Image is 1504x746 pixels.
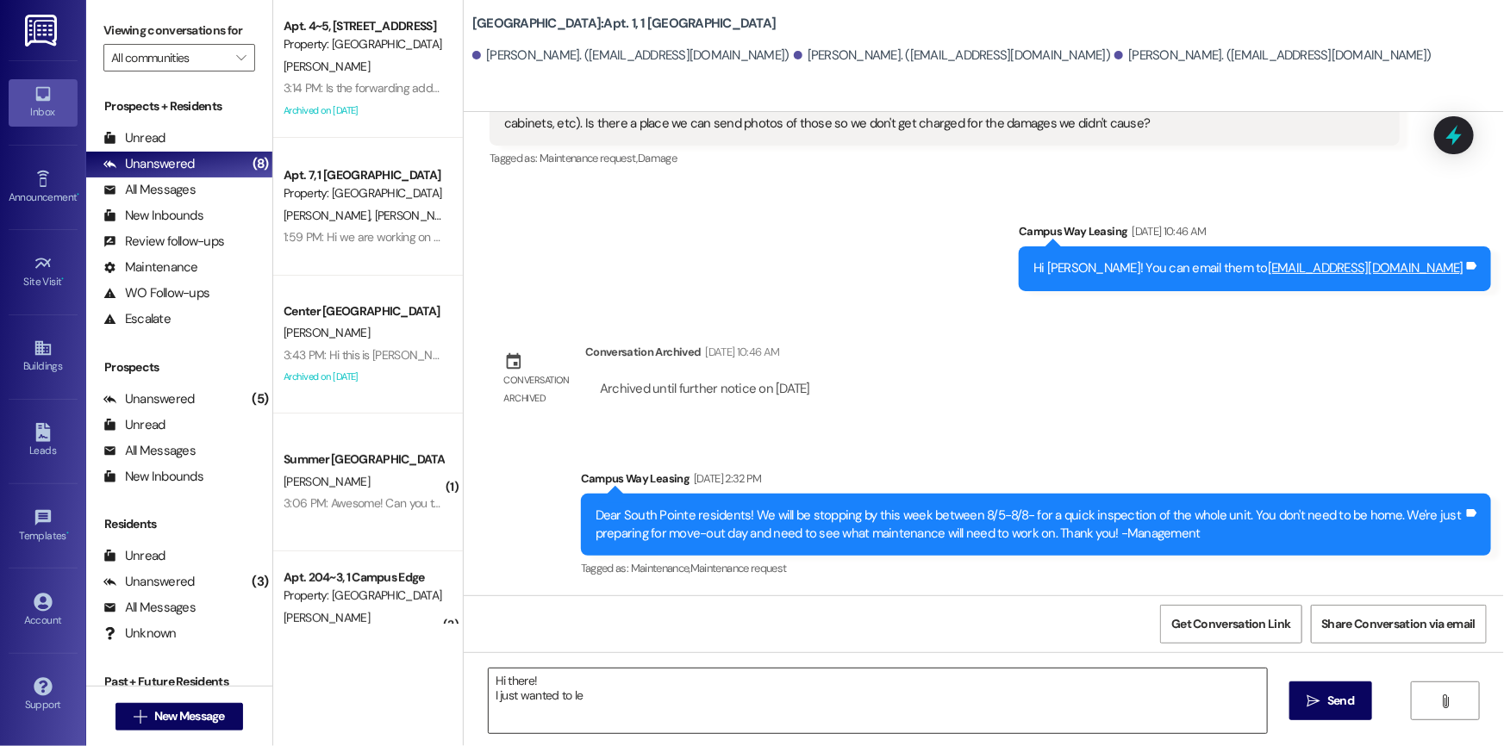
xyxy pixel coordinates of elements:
span: [PERSON_NAME] [375,208,461,223]
i:  [1439,694,1452,708]
span: [PERSON_NAME] [284,208,375,223]
span: Get Conversation Link [1171,615,1290,633]
div: [PERSON_NAME]. ([EMAIL_ADDRESS][DOMAIN_NAME]) [472,47,789,65]
div: Hi [PERSON_NAME]! You can email them to [1033,259,1463,277]
div: (3) [247,569,272,595]
div: Property: [GEOGRAPHIC_DATA] [284,587,443,605]
span: Send [1327,692,1354,710]
div: [DATE] 10:46 AM [1128,222,1207,240]
button: Send [1289,681,1373,720]
div: Escalate [103,310,171,328]
span: • [77,189,79,201]
div: There are a couple things in our apartment that were broken when we moved in and they noted them ... [504,96,1372,133]
div: Center [GEOGRAPHIC_DATA] [284,302,443,320]
div: WO Follow-ups [103,284,209,302]
div: [DATE] 10:46 AM [702,343,780,361]
div: Archived on [DATE] [282,366,445,388]
div: [PERSON_NAME]. ([EMAIL_ADDRESS][DOMAIN_NAME]) [1114,47,1432,65]
div: Archived on [DATE] [282,100,445,121]
div: All Messages [103,599,196,617]
div: New Inbounds [103,468,203,486]
div: Past + Future Residents [86,673,272,691]
a: [EMAIL_ADDRESS][DOMAIN_NAME] [1268,259,1463,277]
div: Unanswered [103,390,195,408]
span: Maintenance request , [540,151,638,165]
i:  [1307,694,1320,708]
div: All Messages [103,181,196,199]
div: Unanswered [103,155,195,173]
div: Unknown [103,625,177,643]
a: Templates • [9,503,78,550]
i:  [236,51,246,65]
div: Apt. 204~3, 1 Campus Edge [284,569,443,587]
b: [GEOGRAPHIC_DATA]: Apt. 1, 1 [GEOGRAPHIC_DATA] [472,15,776,33]
span: Share Conversation via email [1322,615,1476,633]
div: [PERSON_NAME]. ([EMAIL_ADDRESS][DOMAIN_NAME]) [794,47,1111,65]
div: Archived until further notice on [DATE] [598,380,812,398]
a: Account [9,587,78,634]
div: All Messages [103,442,196,460]
div: Summer [GEOGRAPHIC_DATA] [284,451,443,469]
span: [PERSON_NAME] [284,325,370,340]
div: Conversation Archived [585,343,701,361]
span: • [66,527,69,539]
div: (8) [248,151,272,177]
span: New Message [154,707,225,725]
label: Viewing conversations for [103,17,255,44]
div: 3:06 PM: Awesome! Can you tell me more about the 300$ move in special? [284,495,660,511]
span: Damage [638,151,677,165]
div: Prospects + Residents [86,97,272,115]
button: Get Conversation Link [1160,605,1301,643]
div: [DATE] 2:32 PM [690,469,762,488]
div: Review follow-ups [103,233,224,251]
a: Support [9,672,78,718]
div: Prospects [86,358,272,376]
span: Maintenance request [690,561,787,575]
div: Residents [86,515,272,533]
div: Apt. 7, 1 [GEOGRAPHIC_DATA] [284,166,443,184]
div: Tagged as: [490,146,1400,171]
button: New Message [115,703,243,730]
div: Dear South Pointe residents! We will be stopping by this week between 8/5-8/8- for a quick inspec... [596,507,1463,544]
a: Site Visit • [9,249,78,295]
i:  [134,710,147,724]
div: (5) [247,386,272,413]
div: Unread [103,547,165,565]
span: • [62,273,65,285]
a: Leads [9,418,78,464]
span: [PERSON_NAME] [284,610,370,625]
div: Campus Way Leasing [1019,222,1491,246]
textarea: Hi there! I just wanted to le [489,668,1267,733]
div: Conversation archived [504,371,571,408]
div: 3:43 PM: Hi this is [PERSON_NAME]! I just left a message on the office phone number. I'm hoping t... [284,347,1442,363]
a: Buildings [9,333,78,380]
span: Maintenance , [631,561,690,575]
div: Unread [103,129,165,147]
div: Maintenance [103,258,198,277]
input: All communities [111,44,228,71]
div: 1:59 PM: Hi we are working on getting moved out. Just wondering if you guys have some touch up pa... [284,229,1212,245]
img: ResiDesk Logo [25,15,60,47]
span: [PERSON_NAME] [284,474,370,489]
div: Tagged as: [581,556,1491,581]
a: Inbox [9,79,78,126]
div: Property: [GEOGRAPHIC_DATA] [284,35,443,53]
div: Apt. 4~5, [STREET_ADDRESS] [284,17,443,35]
div: Unread [103,416,165,434]
button: Share Conversation via email [1311,605,1487,643]
div: 3:14 PM: Is the forwarding address called the "Alternate mailing address" in the resident portal? [284,80,752,96]
span: [PERSON_NAME] [284,59,370,74]
div: New Inbounds [103,207,203,225]
div: Unanswered [103,573,195,591]
div: Property: [GEOGRAPHIC_DATA] [284,184,443,202]
div: Campus Way Leasing [581,469,1491,494]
